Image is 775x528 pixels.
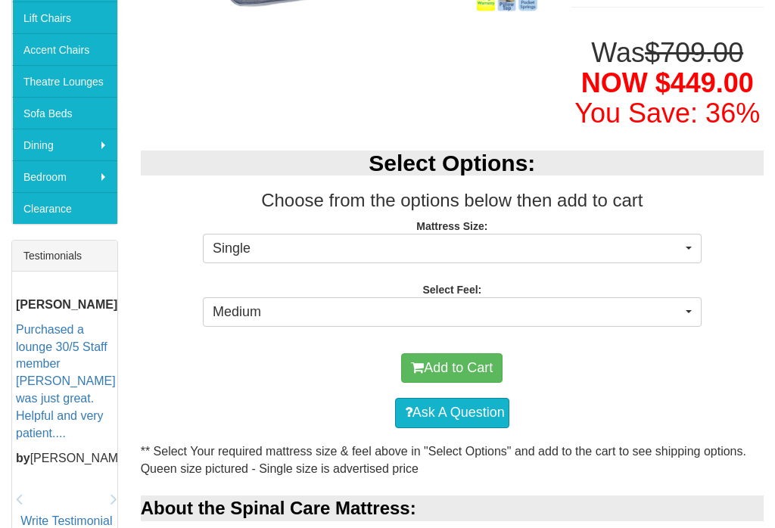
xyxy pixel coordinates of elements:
[16,452,30,464] b: by
[574,98,760,129] font: You Save: 36%
[422,284,481,296] strong: Select Feel:
[141,495,764,521] div: About the Spinal Care Mattress:
[401,353,503,384] button: Add to Cart
[203,234,702,264] button: Single
[12,129,117,160] a: Dining
[12,192,117,224] a: Clearance
[16,323,116,439] a: Purchased a lounge 30/5 Staff member [PERSON_NAME] was just great. Helpful and very patient....
[645,37,743,68] del: $709.00
[16,298,117,311] b: [PERSON_NAME]
[141,191,764,210] h3: Choose from the options below then add to cart
[369,151,535,175] b: Select Options:
[203,297,702,328] button: Medium
[12,2,117,33] a: Lift Chairs
[12,160,117,192] a: Bedroom
[12,33,117,65] a: Accent Chairs
[12,65,117,97] a: Theatre Lounges
[416,220,487,232] strong: Mattress Size:
[12,97,117,129] a: Sofa Beds
[571,38,764,128] h1: Was
[213,239,682,259] span: Single
[20,514,112,527] a: Write Testimonial
[12,241,117,272] div: Testimonials
[16,450,117,467] p: [PERSON_NAME]
[213,303,682,322] span: Medium
[395,398,509,428] a: Ask A Question
[581,67,754,98] span: NOW $449.00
